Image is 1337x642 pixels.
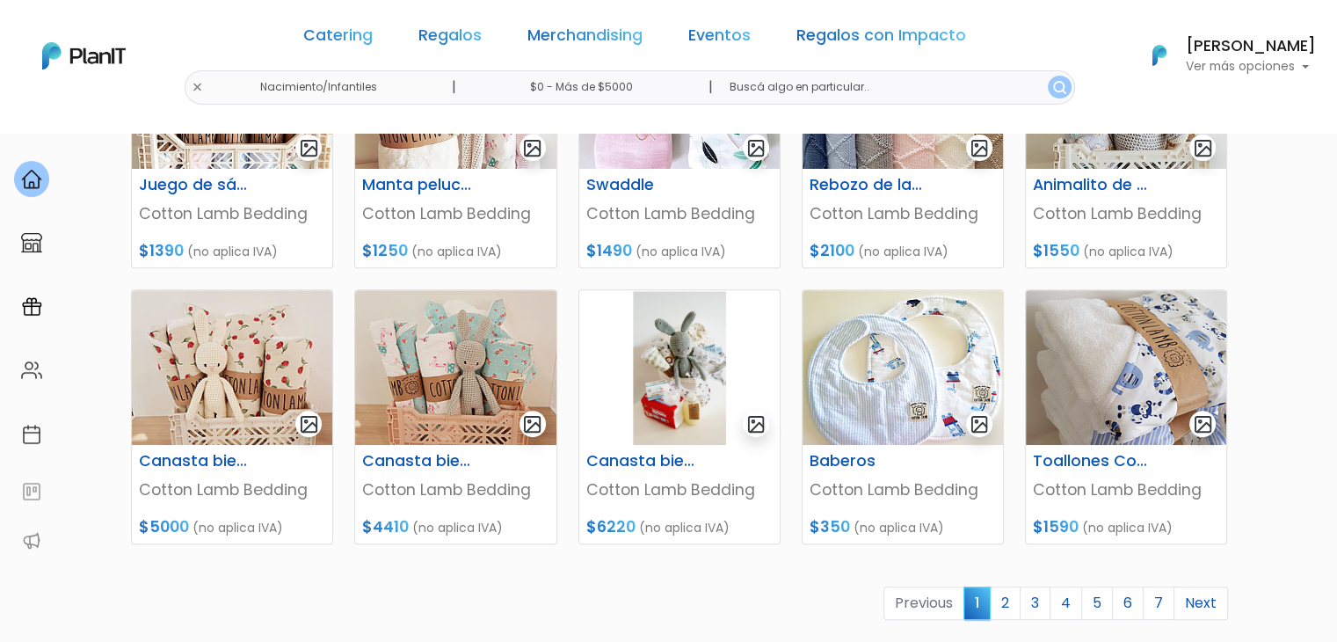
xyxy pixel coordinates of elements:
h6: Juego de sábanas [128,176,267,194]
a: 3 [1020,587,1050,620]
span: $1590 [1033,516,1079,537]
span: $2100 [810,240,854,261]
p: Cotton Lamb Bedding [586,478,773,501]
img: gallery-light [299,414,319,434]
a: gallery-light Manta peluche Cotton Lamb Bedding $1250 (no aplica IVA) [354,13,556,268]
span: (no aplica IVA) [858,243,948,260]
span: $1390 [139,240,184,261]
a: Regalos con Impacto [796,28,966,49]
span: (no aplica IVA) [193,519,283,536]
p: Cotton Lamb Bedding [810,202,996,225]
a: gallery-light Canasta bienvenida 2) Cotton Lamb Bedding $5000 (no aplica IVA) [131,289,333,544]
img: thumb_image_6483441__8_.png [1026,290,1226,445]
span: (no aplica IVA) [1083,243,1174,260]
span: $4410 [362,516,409,537]
a: Catering [303,28,373,49]
a: 6 [1112,587,1144,620]
span: (no aplica IVA) [412,519,503,536]
a: Eventos [688,28,751,49]
h6: Canasta bienvenida 1) [352,452,490,471]
p: Cotton Lamb Bedding [586,202,773,225]
a: Regalos [418,28,482,49]
a: gallery-light Swaddle Cotton Lamb Bedding $1490 (no aplica IVA) [578,13,781,268]
p: Ver más opciones [1186,61,1316,73]
img: gallery-light [522,138,542,158]
a: gallery-light Canasta bienvenida 1) Cotton Lamb Bedding $4410 (no aplica IVA) [354,289,556,544]
img: thumb_Canasta_1__otro_dise%C3%B1o.jpg [355,290,556,445]
span: (no aplica IVA) [854,519,944,536]
img: campaigns-02234683943229c281be62815700db0a1741e53638e28bf9629b52c665b00959.svg [21,296,42,317]
img: search_button-432b6d5273f82d61273b3651a40e1bd1b912527efae98b1b7a1b2c0702e16a8d.svg [1053,81,1066,94]
button: PlanIt Logo [PERSON_NAME] Ver más opciones [1130,33,1316,78]
p: Cotton Lamb Bedding [139,202,325,225]
img: gallery-light [1193,414,1213,434]
div: ¿Necesitás ayuda? [91,17,253,51]
span: $1550 [1033,240,1079,261]
img: gallery-light [522,414,542,434]
a: gallery-light Rebozo de lana de algodón Cotton Lamb Bedding $2100 (no aplica IVA) [802,13,1004,268]
p: Cotton Lamb Bedding [362,478,549,501]
span: (no aplica IVA) [187,243,278,260]
p: Cotton Lamb Bedding [139,478,325,501]
h6: Toallones Con Capucha [1022,452,1161,471]
a: gallery-light Toallones Con Capucha Cotton Lamb Bedding $1590 (no aplica IVA) [1025,289,1227,544]
span: $6220 [586,516,636,537]
span: 1 [963,587,991,619]
span: (no aplica IVA) [411,243,502,260]
a: gallery-light Canasta bienvenida 3) Cotton Lamb Bedding $6220 (no aplica IVA) [578,289,781,544]
p: Cotton Lamb Bedding [1033,202,1219,225]
a: 5 [1081,587,1113,620]
img: gallery-light [1193,138,1213,158]
span: $1490 [586,240,632,261]
a: Next [1174,587,1228,620]
p: | [708,77,712,98]
span: (no aplica IVA) [639,519,730,536]
img: thumb_beberos.png [803,290,1003,445]
p: | [451,77,455,98]
h6: Canasta bienvenida 2) [128,452,267,471]
h6: Swaddle [576,176,715,194]
img: partners-52edf745621dab592f3b2c58e3bca9d71375a7ef29c3b500c9f145b62cc070d4.svg [21,530,42,551]
img: gallery-light [746,138,767,158]
img: gallery-light [970,138,990,158]
a: 7 [1143,587,1174,620]
img: gallery-light [746,414,767,434]
span: $5000 [139,516,189,537]
h6: [PERSON_NAME] [1186,39,1316,55]
h6: Canasta bienvenida 3) [576,452,715,471]
a: gallery-light Animalito de apego: Cotton [PERSON_NAME] Cotton Lamb Bedding $1550 (no aplica IVA) [1025,13,1227,268]
a: 4 [1050,587,1082,620]
img: gallery-light [299,138,319,158]
img: marketplace-4ceaa7011d94191e9ded77b95e3339b90024bf715f7c57f8cf31f2d8c509eaba.svg [21,232,42,253]
p: Cotton Lamb Bedding [810,478,996,501]
a: 2 [990,587,1021,620]
h6: Rebozo de lana de algodón [799,176,938,194]
span: $1250 [362,240,408,261]
img: home-e721727adea9d79c4d83392d1f703f7f8bce08238fde08b1acbfd93340b81755.svg [21,169,42,190]
img: close-6986928ebcb1d6c9903e3b54e860dbc4d054630f23adef3a32610726dff6a82b.svg [192,82,203,93]
p: Cotton Lamb Bedding [362,202,549,225]
img: people-662611757002400ad9ed0e3c099ab2801c6687ba6c219adb57efc949bc21e19d.svg [21,360,42,381]
h6: Manta peluche [352,176,490,194]
img: gallery-light [970,414,990,434]
img: feedback-78b5a0c8f98aac82b08bfc38622c3050aee476f2c9584af64705fc4e61158814.svg [21,481,42,502]
img: calendar-87d922413cdce8b2cf7b7f5f62616a5cf9e4887200fb71536465627b3292af00.svg [21,424,42,445]
input: Buscá algo en particular.. [715,70,1074,105]
img: thumb_Canasta_1_.jpg [132,290,332,445]
a: Merchandising [527,28,643,49]
img: PlanIt Logo [42,42,126,69]
p: Cotton Lamb Bedding [1033,478,1219,501]
img: thumb_2000___2000-Photoroom__20_.png [579,290,780,445]
h6: Baberos [799,452,938,471]
span: (no aplica IVA) [1082,519,1173,536]
a: gallery-light Baberos Cotton Lamb Bedding $350 (no aplica IVA) [802,289,1004,544]
img: PlanIt Logo [1140,36,1179,75]
span: (no aplica IVA) [636,243,726,260]
a: gallery-light Juego de sábanas Cotton Lamb Bedding $1390 (no aplica IVA) [131,13,333,268]
h6: Animalito de apego: Cotton [PERSON_NAME] [1022,176,1161,194]
span: $350 [810,516,850,537]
